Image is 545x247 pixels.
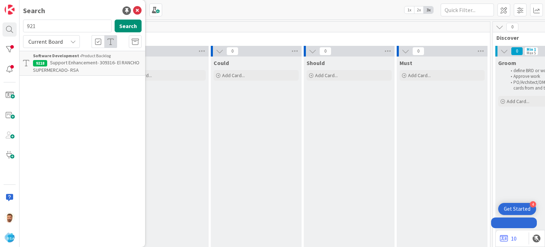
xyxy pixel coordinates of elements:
[214,59,229,66] span: Could
[527,48,536,51] div: Min 1
[527,51,536,55] div: Max 5
[498,203,536,215] div: Open Get Started checklist, remaining modules: 4
[424,6,433,14] span: 3x
[414,6,424,14] span: 2x
[33,60,47,66] div: 9218
[307,59,325,66] span: Should
[5,213,15,222] img: AS
[511,47,523,55] span: 0
[315,72,338,79] span: Add Card...
[33,53,142,59] div: Product Backlog
[412,47,424,55] span: 0
[441,4,494,16] input: Quick Filter...
[504,205,530,213] div: Get Started
[23,20,112,32] input: Search for title...
[506,23,518,31] span: 0
[28,38,63,45] span: Current Board
[507,98,529,104] span: Add Card...
[5,232,15,242] img: avatar
[23,5,45,16] div: Search
[404,6,414,14] span: 1x
[5,5,15,15] img: Visit kanbanzone.com
[498,59,516,66] span: Groom
[115,20,142,32] button: Search
[20,51,145,76] a: Software Development ›Product Backlog9218Support Enhancement- 309316- El RANCHO SUPERMERCADO- RSA
[226,47,238,55] span: 0
[222,72,245,79] span: Add Card...
[26,34,481,41] span: Product Backlog
[33,59,139,73] span: Support Enhancement- 309316- El RANCHO SUPERMERCADO- RSA
[530,201,536,208] div: 4
[500,234,517,243] a: 10
[319,47,331,55] span: 0
[400,59,412,66] span: Must
[33,53,81,58] b: Software Development ›
[408,72,431,79] span: Add Card...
